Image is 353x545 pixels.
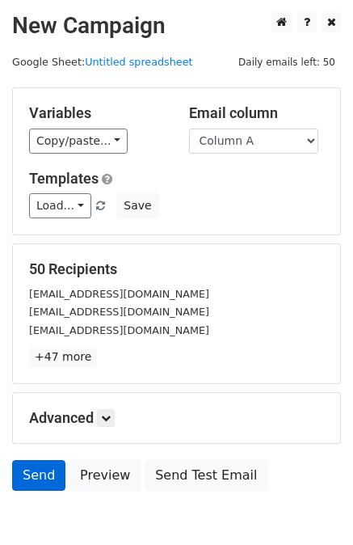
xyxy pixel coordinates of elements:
[233,56,341,68] a: Daily emails left: 50
[29,288,209,300] small: [EMAIL_ADDRESS][DOMAIN_NAME]
[29,260,324,278] h5: 50 Recipients
[29,324,209,336] small: [EMAIL_ADDRESS][DOMAIN_NAME]
[29,129,128,154] a: Copy/paste...
[29,306,209,318] small: [EMAIL_ADDRESS][DOMAIN_NAME]
[12,12,341,40] h2: New Campaign
[272,467,353,545] iframe: Chat Widget
[12,56,193,68] small: Google Sheet:
[145,460,267,491] a: Send Test Email
[29,409,324,427] h5: Advanced
[116,193,158,218] button: Save
[189,104,325,122] h5: Email column
[29,170,99,187] a: Templates
[29,104,165,122] h5: Variables
[12,460,65,491] a: Send
[233,53,341,71] span: Daily emails left: 50
[85,56,192,68] a: Untitled spreadsheet
[29,193,91,218] a: Load...
[29,347,97,367] a: +47 more
[69,460,141,491] a: Preview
